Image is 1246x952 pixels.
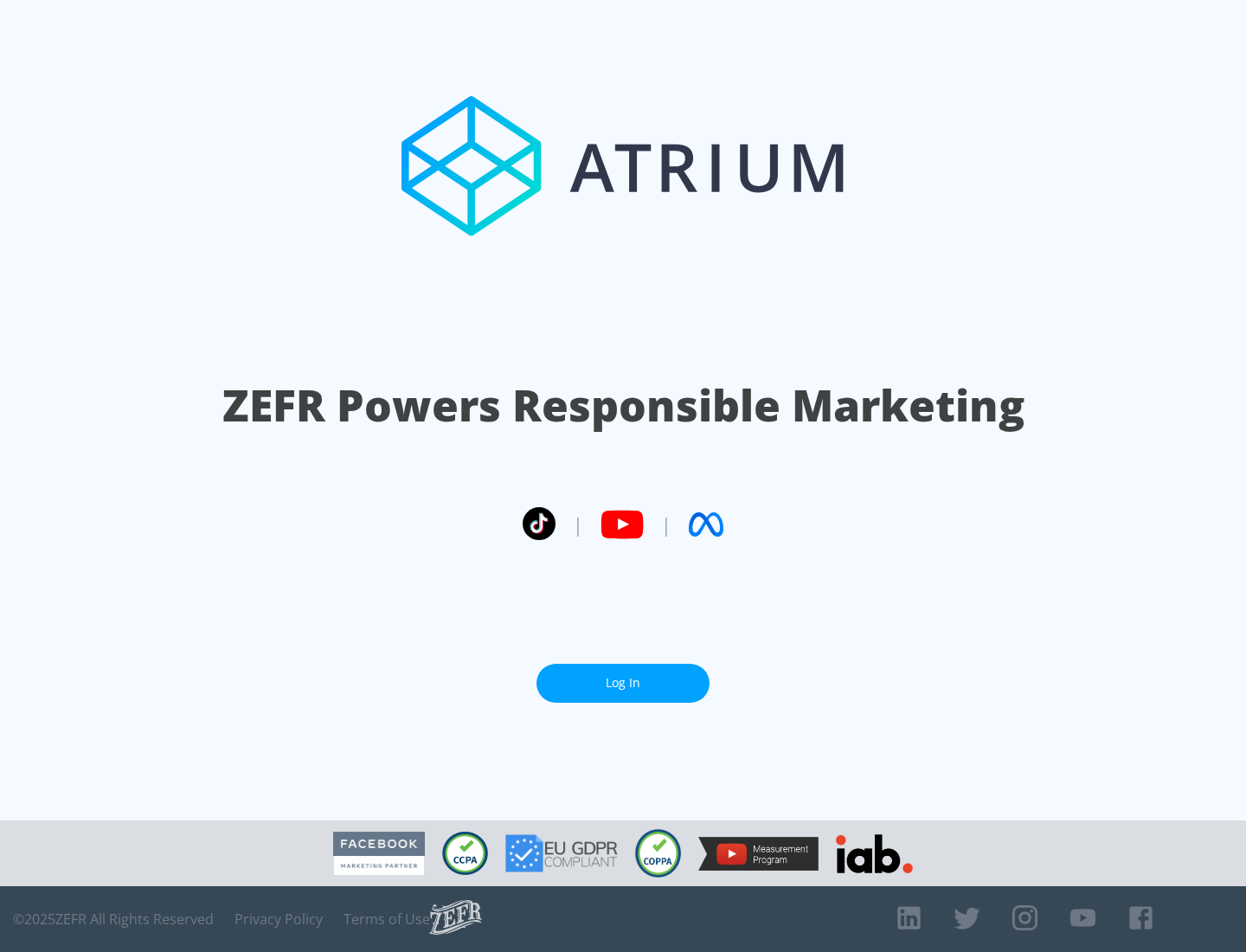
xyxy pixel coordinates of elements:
img: GDPR Compliant [505,834,618,872]
a: Log In [536,664,710,703]
img: IAB [836,834,913,873]
img: Facebook Marketing Partner [333,832,425,876]
span: © 2025 ZEFR All Rights Reserved [13,910,214,928]
img: COPPA Compliant [635,829,681,878]
span: | [661,511,671,537]
img: CCPA Compliant [442,832,488,875]
a: Terms of Use [344,910,430,928]
span: | [573,511,583,537]
h1: ZEFR Powers Responsible Marketing [222,376,1024,435]
a: Privacy Policy [234,910,323,928]
img: YouTube Measurement Program [698,837,819,871]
